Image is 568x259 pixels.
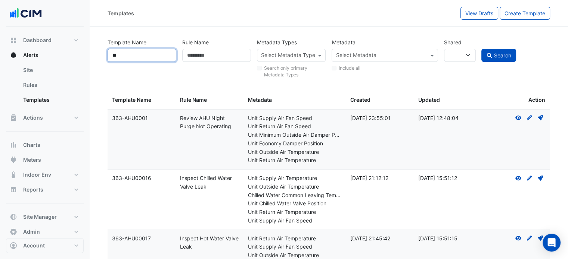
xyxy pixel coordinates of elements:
button: Create Template [500,7,550,20]
span: Template Name [112,97,151,103]
div: Unit Return Air Temperature [248,234,341,243]
span: Site Manager [23,213,57,221]
div: [DATE] 15:51:15 [418,234,477,243]
fa-icon: Create Draft - to edit a template, you first need to create a draft, and then submit it for appro... [526,115,533,121]
app-icon: Meters [10,156,17,164]
app-icon: Admin [10,228,17,236]
label: Metadata Types [257,36,297,49]
div: Open Intercom Messenger [543,234,561,252]
div: [DATE] 12:48:04 [418,114,477,123]
fa-icon: Deploy [537,235,544,241]
button: Indoor Env [6,167,84,182]
app-icon: Actions [10,114,17,121]
span: Admin [23,228,40,236]
button: Account [6,238,84,253]
a: Site [17,63,84,78]
a: Templates [17,92,84,107]
div: Unit Outside Air Temperature [248,183,341,191]
label: Search only primary Metadata Types [264,65,326,79]
button: Alerts [6,48,84,63]
span: Alerts [23,51,38,59]
button: View Drafts [460,7,498,20]
button: Actions [6,110,84,125]
label: Rule Name [182,36,209,49]
div: Select Metadata [335,51,376,61]
button: Admin [6,224,84,239]
div: Unit Supply Air Fan Speed [248,114,341,123]
app-icon: Charts [10,141,17,149]
span: Rule Name [180,97,207,103]
div: Review AHU Night Purge Not Operating [180,114,239,131]
div: Alerts [6,63,84,110]
span: Charts [23,141,40,149]
div: Unit Supply Air Fan Speed [248,217,341,225]
span: Search [494,52,511,59]
span: Created [350,97,370,103]
div: [DATE] 21:12:12 [350,174,409,183]
app-icon: Alerts [10,51,17,59]
div: Unit Chilled Water Valve Position [248,199,341,208]
label: Shared [444,36,462,49]
span: Metadata [248,97,272,103]
button: Charts [6,138,84,152]
label: Metadata [332,36,355,49]
fa-icon: Create Draft - to edit a template, you first need to create a draft, and then submit it for appro... [526,235,533,241]
a: Rules [17,78,84,92]
span: Account [23,242,45,249]
div: Unit Supply Air Temperature [248,174,341,183]
span: Updated [418,97,440,103]
div: Unit Outside Air Temperature [248,148,341,157]
div: Unit Return Air Fan Speed [248,122,341,131]
span: Meters [23,156,41,164]
fa-icon: View [515,235,522,241]
div: Unit Supply Air Fan Speed [248,243,341,251]
label: Include all [339,65,360,72]
div: [DATE] 21:45:42 [350,234,409,243]
div: Unit Minimum Outside Air Damper Position (Open/Close) [248,131,341,139]
span: Actions [23,114,43,121]
label: Template Name [108,36,146,49]
div: Chilled Water Common Leaving Temperature [248,191,341,200]
fa-icon: Deploy [537,115,544,121]
app-icon: Site Manager [10,213,17,221]
div: 363-AHU0001 [112,114,171,123]
span: Dashboard [23,37,52,44]
fa-icon: Create Draft - to edit a template, you first need to create a draft, and then submit it for appro... [526,175,533,181]
span: View Drafts [465,10,493,16]
fa-icon: View [515,175,522,181]
div: Unit Economy Damper Position [248,139,341,148]
button: Site Manager [6,209,84,224]
div: Templates [108,9,134,17]
button: Search [481,49,516,62]
span: Action [528,96,545,104]
div: Unit Return Air Temperature [248,156,341,165]
span: Indoor Env [23,171,51,179]
div: 363-AHU00017 [112,234,171,243]
span: Reports [23,186,43,193]
app-icon: Indoor Env [10,171,17,179]
div: Select Metadata Type [260,51,315,61]
span: Create Template [505,10,545,16]
button: Reports [6,182,84,197]
fa-icon: View [515,115,522,121]
app-icon: Dashboard [10,37,17,44]
div: [DATE] 15:51:12 [418,174,477,183]
div: Inspect Hot Water Valve Leak [180,234,239,252]
div: Unit Return Air Temperature [248,208,341,217]
button: Meters [6,152,84,167]
button: Dashboard [6,33,84,48]
fa-icon: Deploy [537,175,544,181]
app-icon: Reports [10,186,17,193]
img: Company Logo [9,6,43,21]
div: [DATE] 23:55:01 [350,114,409,123]
div: Inspect Chilled Water Valve Leak [180,174,239,191]
div: 363-AHU00016 [112,174,171,183]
